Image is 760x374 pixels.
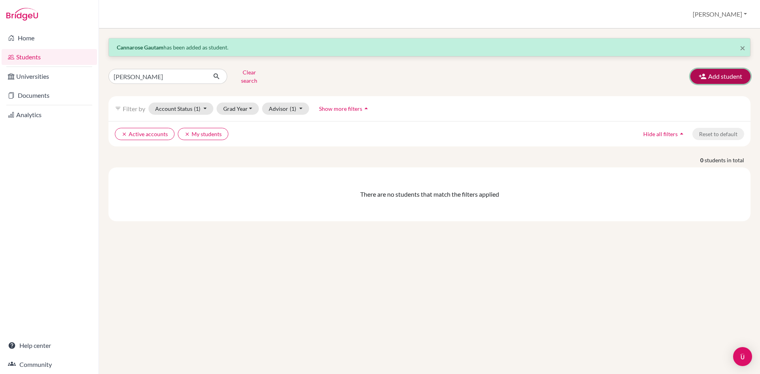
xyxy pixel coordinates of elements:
button: clearActive accounts [115,128,175,140]
img: Bridge-U [6,8,38,21]
a: Community [2,357,97,372]
button: [PERSON_NAME] [689,7,750,22]
i: clear [122,131,127,137]
button: Hide all filtersarrow_drop_up [636,128,692,140]
span: × [740,42,745,53]
p: has been added as student. [117,43,742,51]
button: Show more filtersarrow_drop_up [312,103,377,115]
button: Close [740,43,745,53]
a: Home [2,30,97,46]
i: clear [184,131,190,137]
button: Add student [690,69,750,84]
button: Grad Year [217,103,259,115]
a: Help center [2,338,97,353]
span: Show more filters [319,105,362,112]
span: Hide all filters [643,131,678,137]
span: Filter by [123,105,145,112]
strong: Cannarose Gautam [117,44,163,51]
button: Advisor(1) [262,103,309,115]
a: Documents [2,87,97,103]
button: Account Status(1) [148,103,213,115]
a: Analytics [2,107,97,123]
div: Open Intercom Messenger [733,347,752,366]
input: Find student by name... [108,69,207,84]
a: Students [2,49,97,65]
div: There are no students that match the filters applied [115,190,744,199]
i: arrow_drop_up [678,130,686,138]
strong: 0 [700,156,705,164]
button: Reset to default [692,128,744,140]
span: (1) [290,105,296,112]
span: (1) [194,105,200,112]
i: filter_list [115,105,121,112]
button: Clear search [227,66,271,87]
button: clearMy students [178,128,228,140]
i: arrow_drop_up [362,104,370,112]
span: students in total [705,156,750,164]
a: Universities [2,68,97,84]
